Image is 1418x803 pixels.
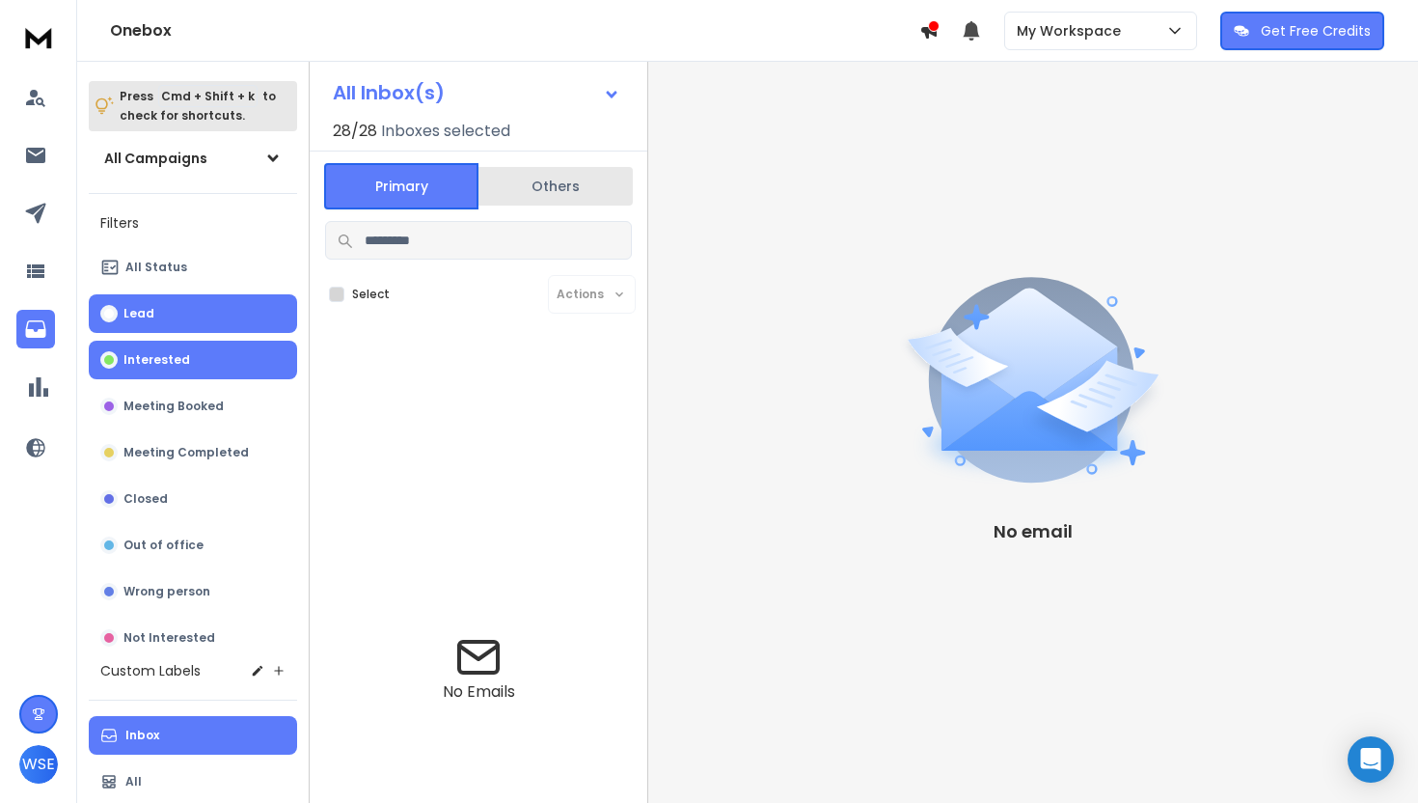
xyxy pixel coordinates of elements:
[158,85,258,107] span: Cmd + Shift + k
[19,745,58,784] button: WSE
[1261,21,1371,41] p: Get Free Credits
[110,19,919,42] h1: Onebox
[125,728,159,743] p: Inbox
[1348,736,1394,783] div: Open Intercom Messenger
[123,491,168,507] p: Closed
[123,399,224,414] p: Meeting Booked
[89,716,297,755] button: Inbox
[123,584,210,599] p: Wrong person
[89,526,297,565] button: Out of office
[100,661,201,680] h3: Custom Labels
[19,19,58,55] img: logo
[352,287,390,302] label: Select
[89,139,297,178] button: All Campaigns
[104,149,207,168] h1: All Campaigns
[123,538,204,553] p: Out of office
[125,260,187,275] p: All Status
[89,387,297,426] button: Meeting Booked
[324,163,478,209] button: Primary
[89,619,297,657] button: Not Interested
[89,480,297,518] button: Closed
[333,120,377,143] span: 28 / 28
[89,433,297,472] button: Meeting Completed
[381,120,510,143] h3: Inboxes selected
[123,306,154,321] p: Lead
[89,209,297,236] h3: Filters
[443,680,515,704] p: No Emails
[994,518,1073,545] p: No email
[120,87,276,125] p: Press to check for shortcuts.
[123,630,215,646] p: Not Interested
[89,762,297,801] button: All
[317,73,636,112] button: All Inbox(s)
[89,572,297,611] button: Wrong person
[89,294,297,333] button: Lead
[1220,12,1384,50] button: Get Free Credits
[125,774,142,789] p: All
[89,248,297,287] button: All Status
[478,165,633,208] button: Others
[123,352,190,368] p: Interested
[333,83,445,102] h1: All Inbox(s)
[1017,21,1129,41] p: My Workspace
[123,445,249,460] p: Meeting Completed
[89,341,297,379] button: Interested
